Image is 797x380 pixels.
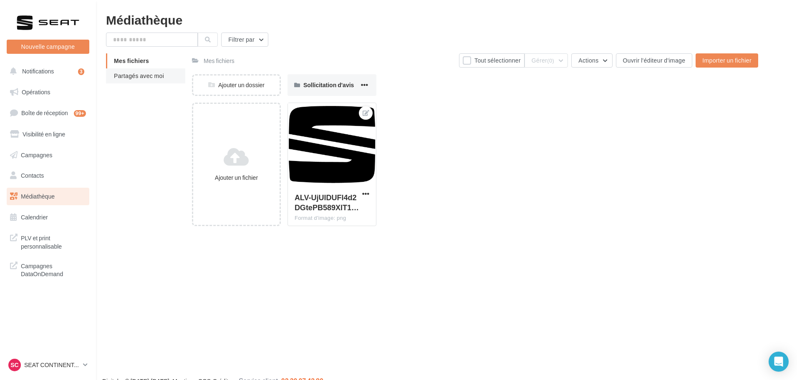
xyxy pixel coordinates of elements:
div: Ajouter un fichier [197,174,276,182]
div: Ajouter un dossier [193,81,280,89]
div: 3 [78,68,84,75]
a: SC SEAT CONTINENTAL [7,357,89,373]
button: Gérer(0) [525,53,568,68]
div: 99+ [74,110,86,117]
button: Notifications 3 [5,63,88,80]
button: Tout sélectionner [459,53,525,68]
span: Boîte de réception [21,109,68,116]
a: Boîte de réception99+ [5,104,91,122]
a: PLV et print personnalisable [5,229,91,254]
span: Mes fichiers [114,57,149,64]
button: Ouvrir l'éditeur d'image [616,53,693,68]
button: Importer un fichier [696,53,758,68]
span: SC [10,361,18,369]
span: Calendrier [21,214,48,221]
div: Format d'image: png [295,214,369,222]
span: Partagés avec moi [114,72,164,79]
span: PLV et print personnalisable [21,232,86,250]
span: Visibilité en ligne [23,131,65,138]
div: Médiathèque [106,13,787,26]
a: Opérations [5,83,91,101]
span: Actions [578,57,598,64]
div: Mes fichiers [204,57,235,65]
span: (0) [547,57,554,64]
span: Sollicitation d'avis [303,81,354,88]
span: Opérations [22,88,50,96]
a: Campagnes [5,146,91,164]
div: Open Intercom Messenger [769,352,789,372]
a: Médiathèque [5,188,91,205]
span: Notifications [22,68,54,75]
span: Contacts [21,172,44,179]
button: Filtrer par [221,33,268,47]
span: Importer un fichier [702,57,752,64]
a: Visibilité en ligne [5,126,91,143]
button: Nouvelle campagne [7,40,89,54]
a: Calendrier [5,209,91,226]
a: Campagnes DataOnDemand [5,257,91,282]
a: Contacts [5,167,91,184]
span: Campagnes DataOnDemand [21,260,86,278]
p: SEAT CONTINENTAL [24,361,80,369]
button: Actions [571,53,612,68]
span: ALV-UjUlDUFl4d2DGtePB589XlT15SvZ8UTWpgdBFE49i678oQSRono [295,193,359,212]
span: Médiathèque [21,193,55,200]
span: Campagnes [21,151,53,158]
